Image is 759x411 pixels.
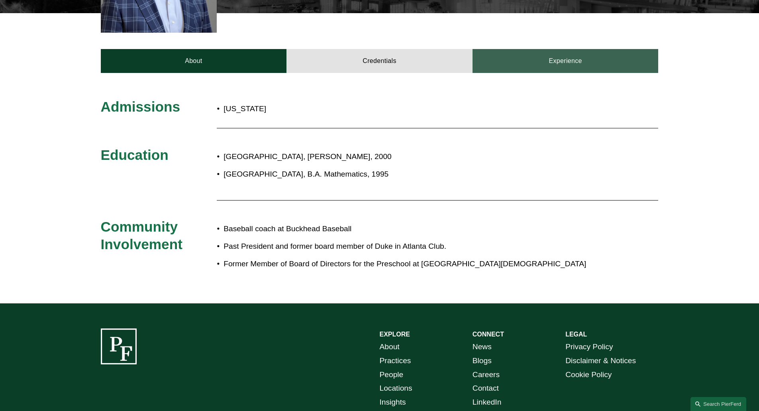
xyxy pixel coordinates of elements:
[224,222,588,236] p: Baseball coach at Buckhead Baseball
[380,395,406,409] a: Insights
[565,354,636,368] a: Disclaimer & Notices
[473,382,499,395] a: Contact
[565,340,613,354] a: Privacy Policy
[690,397,746,411] a: Search this site
[224,257,588,271] p: Former Member of Board of Directors for the Preschool at [GEOGRAPHIC_DATA][DEMOGRAPHIC_DATA]
[101,147,169,163] span: Education
[473,49,659,73] a: Experience
[473,340,492,354] a: News
[565,368,612,382] a: Cookie Policy
[473,331,504,338] strong: CONNECT
[473,368,500,382] a: Careers
[380,354,411,368] a: Practices
[380,340,400,354] a: About
[224,102,426,116] p: [US_STATE]
[224,167,588,181] p: [GEOGRAPHIC_DATA], B.A. Mathematics, 1995
[224,150,588,164] p: [GEOGRAPHIC_DATA], [PERSON_NAME], 2000
[286,49,473,73] a: Credentials
[101,99,180,114] span: Admissions
[101,49,287,73] a: About
[101,219,182,252] span: Community Involvement
[380,382,412,395] a: Locations
[380,331,410,338] strong: EXPLORE
[224,240,588,254] p: Past President and former board member of Duke in Atlanta Club.
[565,331,587,338] strong: LEGAL
[473,354,492,368] a: Blogs
[380,368,404,382] a: People
[473,395,502,409] a: LinkedIn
